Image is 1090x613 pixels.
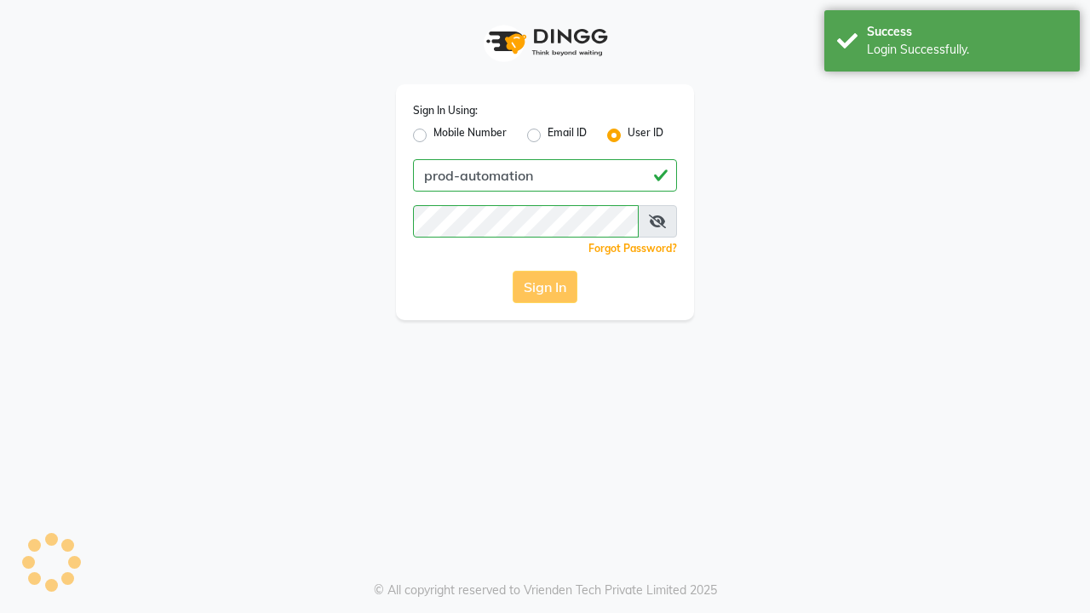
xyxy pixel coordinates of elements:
[588,242,677,255] a: Forgot Password?
[413,205,639,238] input: Username
[867,23,1067,41] div: Success
[433,125,507,146] label: Mobile Number
[413,159,677,192] input: Username
[867,41,1067,59] div: Login Successfully.
[477,17,613,67] img: logo1.svg
[548,125,587,146] label: Email ID
[628,125,663,146] label: User ID
[413,103,478,118] label: Sign In Using:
